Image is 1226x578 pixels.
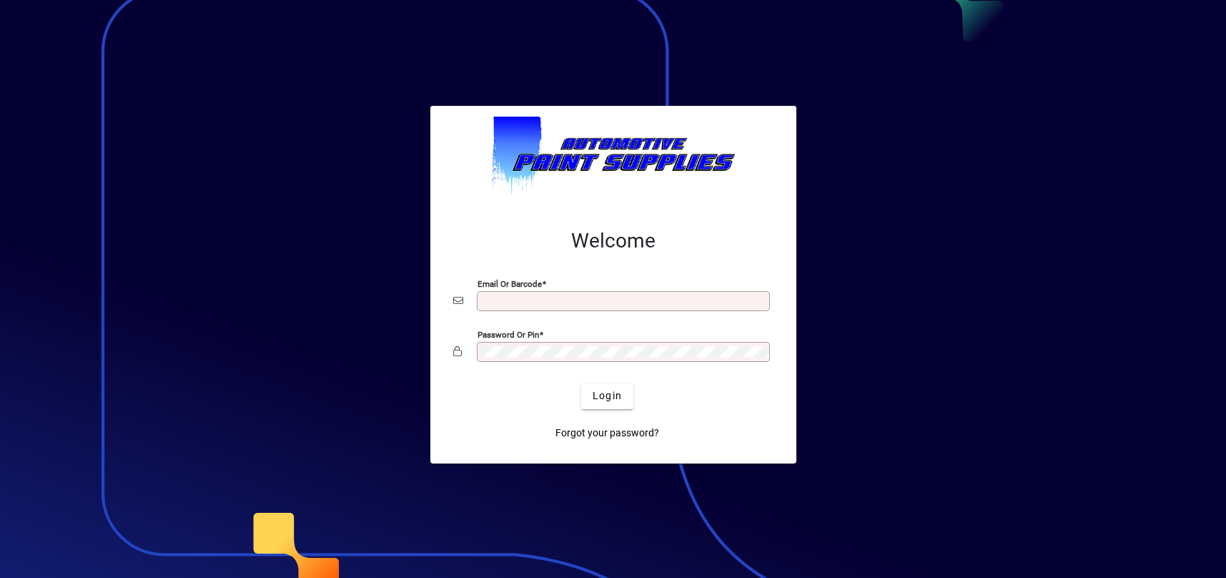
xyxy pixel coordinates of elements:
[453,229,773,253] h2: Welcome
[555,426,659,441] span: Forgot your password?
[581,383,633,409] button: Login
[593,388,622,403] span: Login
[478,329,539,339] mat-label: Password or Pin
[550,421,665,446] a: Forgot your password?
[478,278,542,288] mat-label: Email or Barcode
